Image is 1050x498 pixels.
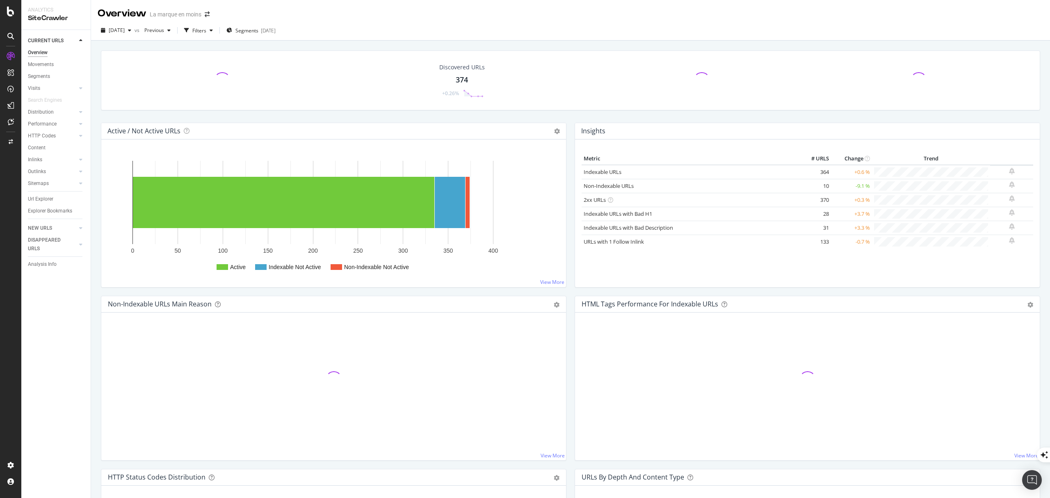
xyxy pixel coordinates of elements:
[554,475,559,481] div: gear
[581,126,605,137] h4: Insights
[442,90,459,97] div: +0.26%
[831,165,872,179] td: +0.6 %
[269,264,321,270] text: Indexable Not Active
[798,207,831,221] td: 28
[582,300,718,308] div: HTML Tags Performance for Indexable URLs
[28,72,50,81] div: Segments
[28,48,48,57] div: Overview
[584,210,652,217] a: Indexable URLs with Bad H1
[798,165,831,179] td: 364
[831,153,872,165] th: Change
[28,60,54,69] div: Movements
[28,84,77,93] a: Visits
[28,120,77,128] a: Performance
[1027,302,1033,308] div: gear
[28,37,77,45] a: CURRENT URLS
[584,168,621,176] a: Indexable URLs
[798,193,831,207] td: 370
[223,24,279,37] button: Segments[DATE]
[1009,168,1015,174] div: bell-plus
[582,153,798,165] th: Metric
[798,235,831,249] td: 133
[205,11,210,17] div: arrow-right-arrow-left
[98,24,135,37] button: [DATE]
[1022,470,1042,490] div: Open Intercom Messenger
[175,247,181,254] text: 50
[28,14,84,23] div: SiteCrawler
[230,264,246,270] text: Active
[831,179,872,193] td: -9.1 %
[263,247,273,254] text: 150
[109,27,125,34] span: 2025 Aug. 11th
[353,247,363,254] text: 250
[28,260,57,269] div: Analysis Info
[28,132,56,140] div: HTTP Codes
[28,96,62,105] div: Search Engines
[1009,223,1015,230] div: bell-plus
[28,224,52,233] div: NEW URLS
[540,279,564,286] a: View More
[28,7,84,14] div: Analytics
[108,300,212,308] div: Non-Indexable URLs Main Reason
[554,128,560,134] i: Options
[28,207,85,215] a: Explorer Bookmarks
[28,96,70,105] a: Search Engines
[831,221,872,235] td: +3.3 %
[308,247,318,254] text: 200
[28,224,77,233] a: NEW URLS
[28,195,85,203] a: Url Explorer
[28,132,77,140] a: HTTP Codes
[135,27,141,34] span: vs
[108,473,205,481] div: HTTP Status Codes Distribution
[584,182,634,190] a: Non-Indexable URLs
[28,155,42,164] div: Inlinks
[798,179,831,193] td: 10
[798,221,831,235] td: 31
[439,63,485,71] div: Discovered URLs
[456,75,468,85] div: 374
[28,260,85,269] a: Analysis Info
[28,144,85,152] a: Content
[1009,237,1015,244] div: bell-plus
[28,144,46,152] div: Content
[28,167,77,176] a: Outlinks
[344,264,409,270] text: Non-Indexable Not Active
[541,452,565,459] a: View More
[398,247,408,254] text: 300
[584,224,673,231] a: Indexable URLs with Bad Description
[141,27,164,34] span: Previous
[1014,452,1039,459] a: View More
[28,179,49,188] div: Sitemaps
[192,27,206,34] div: Filters
[28,48,85,57] a: Overview
[1009,181,1015,188] div: bell-plus
[584,238,644,245] a: URLs with 1 Follow Inlink
[1009,209,1015,216] div: bell-plus
[28,84,40,93] div: Visits
[28,155,77,164] a: Inlinks
[584,196,606,203] a: 2xx URLs
[443,247,453,254] text: 350
[28,195,53,203] div: Url Explorer
[181,24,216,37] button: Filters
[798,153,831,165] th: # URLS
[554,302,559,308] div: gear
[28,236,69,253] div: DISAPPEARED URLS
[831,235,872,249] td: -0.7 %
[150,10,201,18] div: La marque en moins
[108,153,559,281] svg: A chart.
[218,247,228,254] text: 100
[107,126,180,137] h4: Active / Not Active URLs
[28,108,54,117] div: Distribution
[582,473,684,481] div: URLs by Depth and Content Type
[28,60,85,69] a: Movements
[261,27,276,34] div: [DATE]
[488,247,498,254] text: 400
[1009,195,1015,202] div: bell-plus
[131,247,135,254] text: 0
[28,179,77,188] a: Sitemaps
[28,72,85,81] a: Segments
[28,236,77,253] a: DISAPPEARED URLS
[872,153,990,165] th: Trend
